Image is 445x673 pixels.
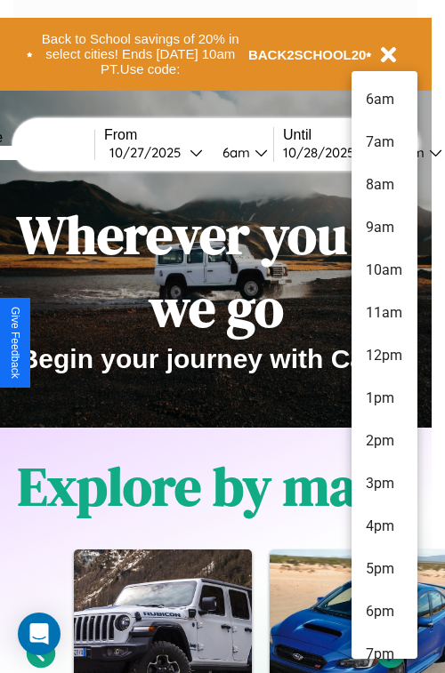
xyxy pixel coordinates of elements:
[352,505,417,548] li: 4pm
[352,78,417,121] li: 6am
[352,121,417,164] li: 7am
[352,420,417,462] li: 2pm
[352,334,417,377] li: 12pm
[352,249,417,292] li: 10am
[352,548,417,590] li: 5pm
[352,206,417,249] li: 9am
[18,613,61,655] div: Open Intercom Messenger
[9,307,21,379] div: Give Feedback
[352,164,417,206] li: 8am
[352,292,417,334] li: 11am
[352,462,417,505] li: 3pm
[352,377,417,420] li: 1pm
[352,590,417,633] li: 6pm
